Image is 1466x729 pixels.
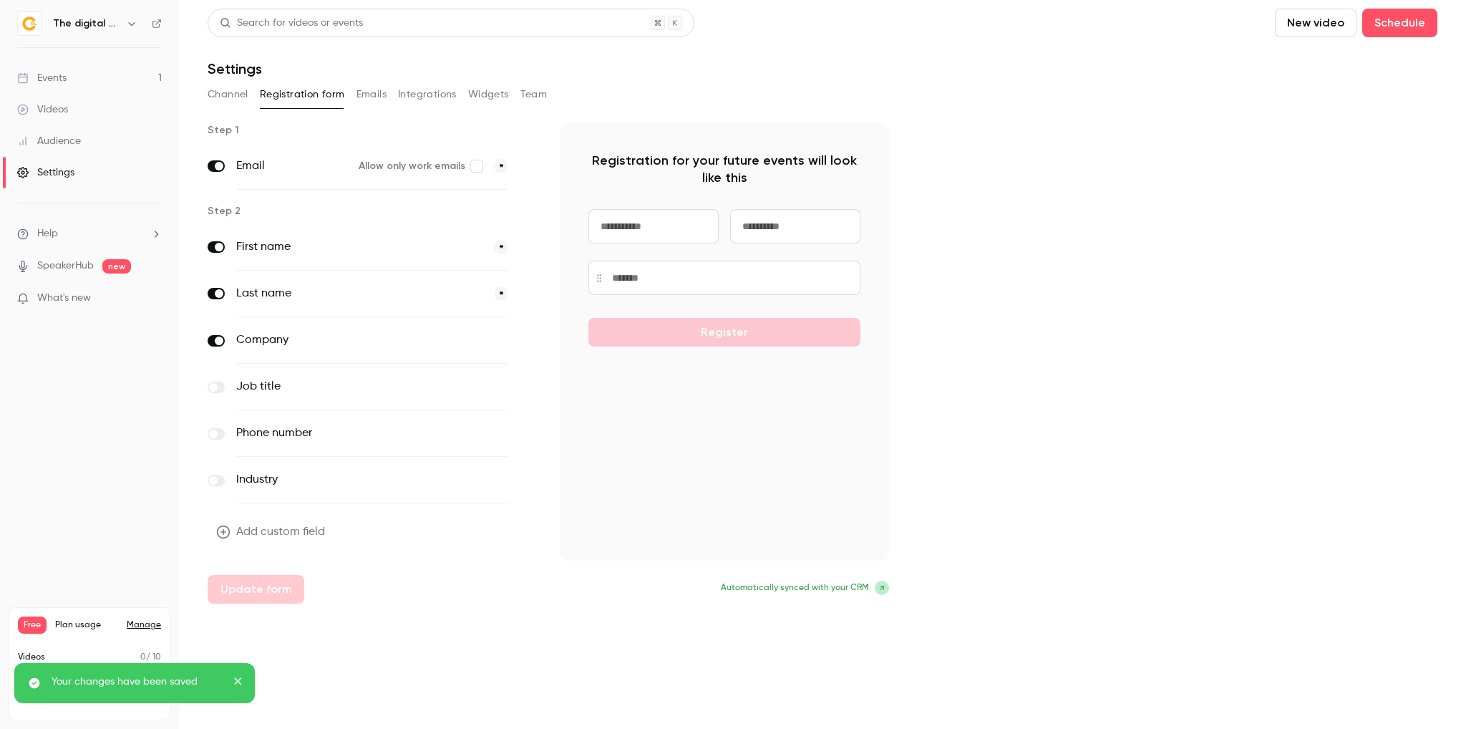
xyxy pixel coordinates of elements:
button: Integrations [398,83,457,106]
button: Channel [208,83,248,106]
div: Audience [17,134,81,148]
label: Last name [236,285,482,302]
img: The digital workplace: a key opportunity for your organisation’s green strategy [18,12,41,35]
span: 0 [140,653,146,662]
span: new [102,259,131,274]
h1: Settings [208,60,262,77]
iframe: Noticeable Trigger [145,292,162,305]
button: New video [1275,9,1356,37]
span: What's new [37,291,91,306]
button: Schedule [1362,9,1437,37]
p: / 10 [140,651,161,664]
label: Phone number [236,425,449,442]
label: First name [236,238,482,256]
li: help-dropdown-opener [17,226,162,241]
label: Email [236,158,347,175]
span: Automatically synced with your CRM [721,581,869,594]
p: Step 1 [208,123,537,137]
span: Free [18,617,47,634]
button: close [233,675,243,692]
label: Job title [236,378,449,395]
p: Registration for your future events will look like this [588,152,860,186]
button: Add custom field [208,518,336,546]
label: Allow only work emails [359,159,482,173]
button: Widgets [468,83,509,106]
a: SpeakerHub [37,259,94,274]
p: Your changes have been saved [52,675,223,689]
span: Help [37,226,58,241]
div: Events [17,71,67,85]
div: Settings [17,165,74,180]
div: Search for videos or events [220,16,363,31]
button: Registration form [260,83,345,106]
div: Videos [17,102,68,117]
button: Team [520,83,548,106]
button: Emails [356,83,387,106]
label: Industry [236,471,449,488]
label: Company [236,332,449,349]
a: Manage [127,619,161,631]
p: Videos [18,651,45,664]
span: Plan usage [55,619,118,631]
p: Step 2 [208,204,537,218]
h6: The digital workplace: a key opportunity for your organisation’s green strategy [53,16,120,31]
